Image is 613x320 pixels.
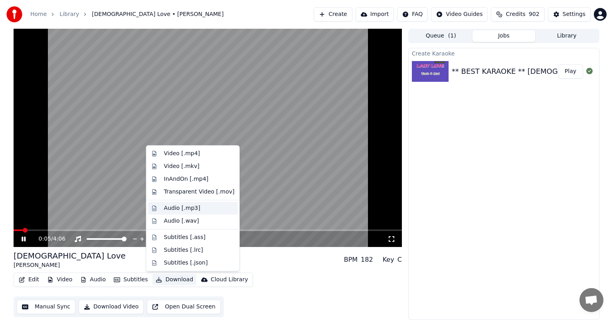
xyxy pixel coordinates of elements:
div: Audio [.mp3] [164,204,200,212]
button: Edit [16,274,42,285]
button: Open Dual Screen [147,300,221,314]
div: InAndOn [.mp4] [164,175,208,183]
button: Queue [409,30,473,42]
button: FAQ [397,7,428,22]
div: Audio [.wav] [164,217,199,225]
div: C [397,255,402,265]
div: [PERSON_NAME] [14,261,126,269]
span: 4:06 [53,235,65,243]
button: Credits902 [491,7,544,22]
div: Subtitles [.lrc] [164,246,203,254]
span: [DEMOGRAPHIC_DATA] Love • [PERSON_NAME] [92,10,223,18]
img: youka [6,6,22,22]
div: Video [.mkv] [164,162,200,170]
button: Create [314,7,352,22]
div: Video [.mp4] [164,150,200,158]
button: Play [558,64,583,79]
div: BPM [344,255,358,265]
div: Key [383,255,394,265]
a: Library [59,10,79,18]
button: Subtitles [111,274,151,285]
div: Create Karaoke [409,48,599,58]
button: Library [535,30,598,42]
div: [DEMOGRAPHIC_DATA] Love [14,250,126,261]
button: Video [44,274,75,285]
span: Credits [506,10,525,18]
div: Open chat [579,288,603,312]
button: Manual Sync [17,300,75,314]
a: Home [30,10,47,18]
div: Cloud Library [211,276,248,284]
button: Import [356,7,394,22]
div: Transparent Video [.mov] [164,188,235,196]
div: / [39,235,58,243]
div: Subtitles [.json] [164,259,208,267]
nav: breadcrumb [30,10,223,18]
div: Settings [563,10,585,18]
span: 0:05 [39,235,51,243]
button: Settings [548,7,591,22]
button: Audio [77,274,109,285]
span: ( 1 ) [448,32,456,40]
button: Jobs [473,30,536,42]
button: Download [152,274,196,285]
div: 182 [361,255,373,265]
div: Subtitles [.ass] [164,233,206,241]
button: Video Guides [431,7,488,22]
button: Download Video [79,300,144,314]
span: 902 [529,10,540,18]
